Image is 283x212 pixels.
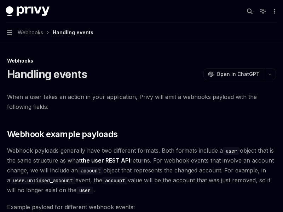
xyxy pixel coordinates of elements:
button: More actions [270,6,277,16]
code: account [78,167,103,175]
code: user.unlinked_account [10,177,75,184]
span: Webhooks [18,28,43,37]
img: dark logo [6,6,50,16]
span: Example payload for different webhook events: [7,202,276,212]
span: When a user takes an action in your application, Privy will emit a webhooks payload with the foll... [7,92,276,112]
a: the user REST API [81,157,130,164]
div: Handling events [53,28,93,37]
span: Webhook example payloads [7,129,118,140]
div: Webhooks [7,57,276,64]
h1: Handling events [7,68,87,81]
code: account [102,177,128,184]
button: Open in ChatGPT [203,68,264,80]
code: user [223,147,240,155]
code: user [76,187,93,194]
span: Open in ChatGPT [216,71,260,78]
span: Webhook payloads generally have two different formats. Both formats include a object that is the ... [7,146,276,195]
